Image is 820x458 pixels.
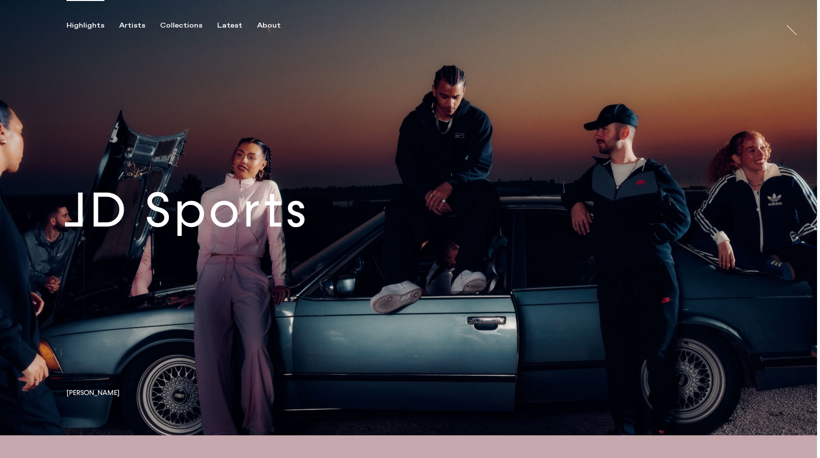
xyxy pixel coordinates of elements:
[257,21,281,30] div: About
[257,21,295,30] button: About
[119,21,145,30] div: Artists
[66,21,104,30] div: Highlights
[217,21,257,30] button: Latest
[66,21,119,30] button: Highlights
[217,21,242,30] div: Latest
[160,21,217,30] button: Collections
[119,21,160,30] button: Artists
[160,21,202,30] div: Collections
